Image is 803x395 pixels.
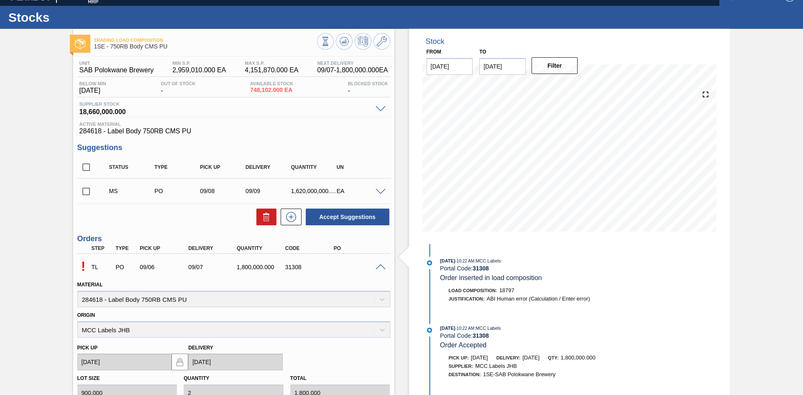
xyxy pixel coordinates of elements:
div: 31308 [283,264,338,270]
div: 09/09/2025 [243,188,294,194]
img: atual [427,328,432,333]
div: Quantity [289,164,340,170]
img: Ícone [75,38,85,49]
div: Delivery [186,245,240,251]
input: mm/dd/yyyy [77,354,172,370]
button: Accept Suggestions [306,209,389,225]
span: [DATE] [471,354,488,361]
span: Order Accepted [440,341,486,349]
div: 09/08/2025 [198,188,248,194]
strong: 31308 [473,332,489,339]
div: - [159,81,198,94]
span: 1,800,000.000 [561,354,596,361]
span: Justification: [449,296,485,301]
div: 09/06/2025 [138,264,192,270]
div: Type [113,245,138,251]
span: : MCC Labels [474,326,501,331]
button: Update Chart [336,33,353,50]
span: : MCC Labels [474,258,501,263]
span: Pick up: [449,355,469,360]
span: Active Material [79,122,388,127]
label: From [427,49,441,55]
img: atual [427,260,432,265]
div: Purchase order [152,188,203,194]
p: Pending Acceptance [77,259,90,274]
div: EA [335,188,385,194]
div: Delete Suggestions [252,209,276,225]
span: 09/07 - 1,800,000.000 EA [317,66,388,74]
div: Portal Code: [440,332,639,339]
h1: Stocks [8,13,157,22]
span: [DATE] [522,354,540,361]
div: 1,620,000,000.000 [289,188,340,194]
div: Status [107,164,158,170]
label: to [479,49,486,55]
div: New suggestion [276,209,302,225]
span: ABI Human error (Calculation / Enter error) [486,296,590,302]
span: 1SE - 750RB Body CMS PU [94,43,317,50]
label: Material [77,282,103,288]
input: mm/dd/yyyy [479,58,526,75]
span: MIN S.P. [172,61,226,66]
span: 18,660,000.000 [79,107,371,115]
input: mm/dd/yyyy [188,354,283,370]
div: Portal Code: [440,265,639,272]
button: Go to Master Data / General [373,33,390,50]
div: PO [332,245,386,251]
div: Purchase order [113,264,138,270]
span: Supplier Stock [79,102,371,107]
span: SAB Polokwane Brewery [79,66,154,74]
input: mm/dd/yyyy [427,58,473,75]
div: UN [335,164,385,170]
span: [DATE] [440,258,455,263]
span: Destination: [449,372,481,377]
span: 284618 - Label Body 750RB CMS PU [79,127,388,135]
div: Accept Suggestions [302,208,390,226]
span: - 10:22 AM [455,259,475,263]
div: Pick up [138,245,192,251]
div: Delivery [243,164,294,170]
div: Manual Suggestion [107,188,158,194]
span: Qty: [548,355,558,360]
span: - 10:22 AM [455,326,475,331]
span: Below Min [79,81,106,86]
span: [DATE] [79,87,106,94]
div: Quantity [235,245,289,251]
p: TL [92,264,113,270]
span: MCC Labels JHB [475,363,517,369]
div: Code [283,245,338,251]
span: 4,151,870.000 EA [245,66,298,74]
button: Stocks Overview [317,33,334,50]
span: 1SE-SAB Polokwane Brewery [483,371,555,377]
strong: 31308 [473,265,489,272]
label: Delivery [188,345,213,351]
span: 2,959,010.000 EA [172,66,226,74]
h3: Orders [77,234,390,243]
img: locked [175,357,185,367]
div: Pick up [198,164,248,170]
span: Order inserted in load composition [440,274,542,281]
span: Out Of Stock [161,81,196,86]
span: MAX S.P. [245,61,298,66]
button: Filter [532,57,578,74]
div: Step [90,245,115,251]
span: Delivery: [496,355,520,360]
div: 1,800,000.000 [235,264,289,270]
button: Schedule Inventory [355,33,371,50]
button: locked [171,354,188,370]
span: Unit [79,61,154,66]
label: Quantity [184,375,209,381]
label: Lot size [77,375,100,381]
label: Pick up [77,345,98,351]
label: Total [290,375,307,381]
div: Trading Load Composition [90,258,115,276]
span: Load Composition : [449,288,497,293]
span: Next Delivery [317,61,388,66]
span: Blocked Stock [348,81,388,86]
span: 18797 [499,287,514,293]
span: Available Stock [250,81,293,86]
div: Type [152,164,203,170]
div: - [346,81,390,94]
label: Origin [77,312,95,318]
span: Supplier: [449,364,473,369]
